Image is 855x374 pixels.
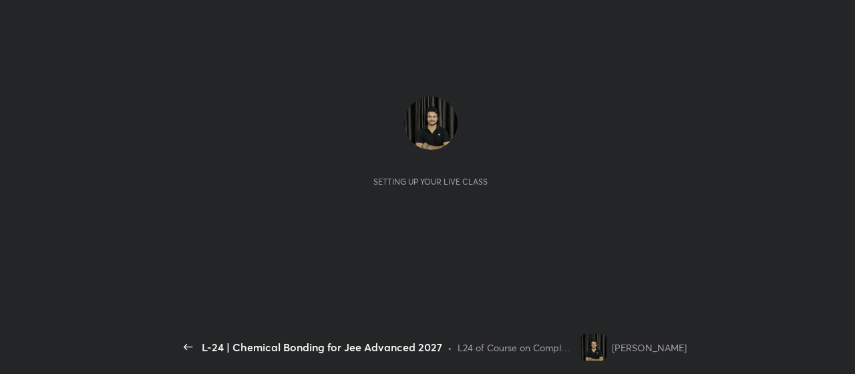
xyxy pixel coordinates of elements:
img: 12c70a12c77b4000a4527c30547478fb.jpg [404,96,458,150]
img: 12c70a12c77b4000a4527c30547478fb.jpg [580,334,607,361]
div: L-24 | Chemical Bonding for Jee Advanced 2027 [202,339,442,355]
div: • [448,341,452,355]
div: L24 of Course on Complete Chemical Bonding for JEE ADVANCED [458,341,574,355]
div: [PERSON_NAME] [612,341,687,355]
div: Setting up your live class [373,177,488,187]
